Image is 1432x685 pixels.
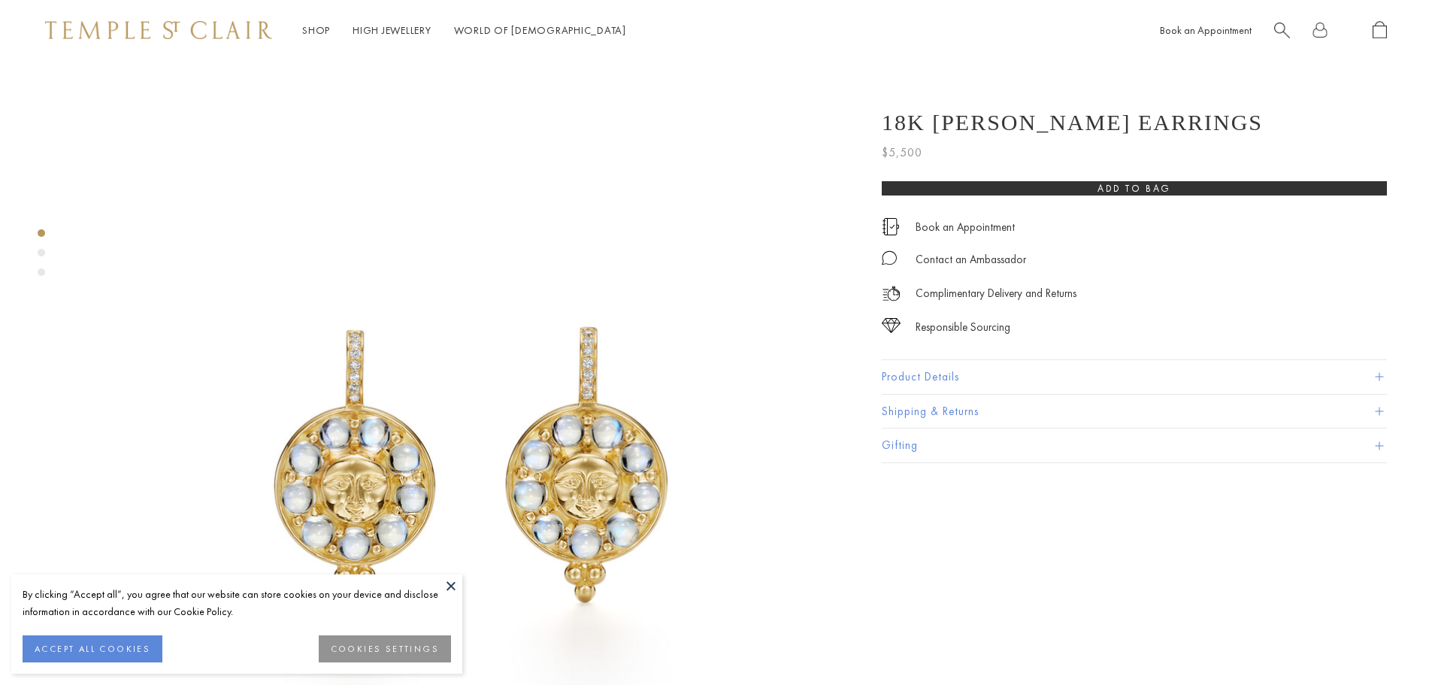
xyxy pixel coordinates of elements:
[882,395,1387,429] button: Shipping & Returns
[302,21,626,40] nav: Main navigation
[882,218,900,235] img: icon_appointment.svg
[882,250,897,265] img: MessageIcon-01_2.svg
[1274,21,1290,40] a: Search
[45,21,272,39] img: Temple St. Clair
[882,181,1387,195] button: Add to bag
[882,318,901,333] img: icon_sourcing.svg
[916,318,1010,337] div: Responsible Sourcing
[882,284,901,303] img: icon_delivery.svg
[882,429,1387,462] button: Gifting
[916,219,1015,235] a: Book an Appointment
[916,284,1076,303] p: Complimentary Delivery and Returns
[1160,23,1252,37] a: Book an Appointment
[319,635,451,662] button: COOKIES SETTINGS
[353,23,431,37] a: High JewelleryHigh Jewellery
[1373,21,1387,40] a: Open Shopping Bag
[882,143,922,162] span: $5,500
[1097,182,1171,195] span: Add to bag
[23,586,451,620] div: By clicking “Accept all”, you agree that our website can store cookies on your device and disclos...
[882,110,1263,135] h1: 18K [PERSON_NAME] Earrings
[454,23,626,37] a: World of [DEMOGRAPHIC_DATA]World of [DEMOGRAPHIC_DATA]
[916,250,1026,269] div: Contact an Ambassador
[882,360,1387,394] button: Product Details
[23,635,162,662] button: ACCEPT ALL COOKIES
[302,23,330,37] a: ShopShop
[38,226,45,288] div: Product gallery navigation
